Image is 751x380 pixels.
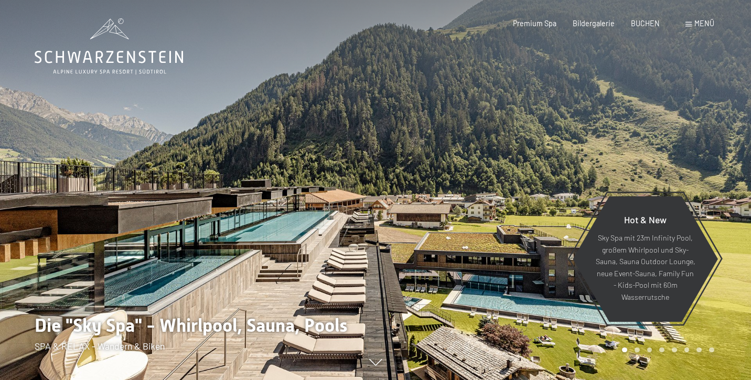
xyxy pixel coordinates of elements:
p: Sky Spa mit 23m Infinity Pool, großem Whirlpool und Sky-Sauna, Sauna Outdoor Lounge, neue Event-S... [595,233,695,303]
a: Hot & New Sky Spa mit 23m Infinity Pool, großem Whirlpool und Sky-Sauna, Sauna Outdoor Lounge, ne... [572,196,718,322]
div: Carousel Page 7 [696,348,702,353]
div: Carousel Pagination [618,348,714,353]
span: Menü [694,19,714,28]
a: BUCHEN [631,19,660,28]
div: Carousel Page 1 (Current Slide) [622,348,627,353]
div: Carousel Page 5 [672,348,677,353]
span: Hot & New [624,214,667,225]
div: Carousel Page 4 [659,348,664,353]
div: Carousel Page 6 [684,348,690,353]
div: Carousel Page 3 [647,348,652,353]
a: Bildergalerie [573,19,615,28]
div: Carousel Page 2 [635,348,640,353]
a: Premium Spa [513,19,556,28]
div: Carousel Page 8 [709,348,714,353]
